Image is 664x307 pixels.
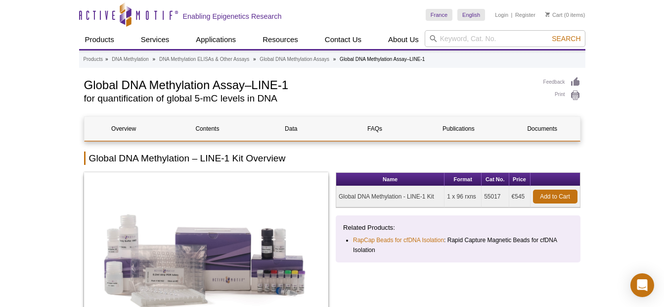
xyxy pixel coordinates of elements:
[253,56,256,62] li: »
[495,11,508,18] a: Login
[353,235,564,255] li: : Rapid Capture Magnetic Beads for cfDNA Isolation
[509,186,531,207] td: €545
[425,30,585,47] input: Keyword, Cat. No.
[336,186,444,207] td: Global DNA Methylation - LINE-1 Kit
[260,55,329,64] a: Global DNA Methylation Assays
[482,173,509,186] th: Cat No.
[444,186,482,207] td: 1 x 96 rxns
[319,30,367,49] a: Contact Us
[257,30,304,49] a: Resources
[545,11,563,18] a: Cart
[168,117,247,141] a: Contents
[482,186,509,207] td: 55017
[515,11,535,18] a: Register
[552,35,580,43] span: Search
[630,273,654,297] div: Open Intercom Messenger
[382,30,425,49] a: About Us
[545,9,585,21] li: (0 items)
[503,117,581,141] a: Documents
[457,9,485,21] a: English
[343,223,573,233] p: Related Products:
[190,30,242,49] a: Applications
[533,190,577,204] a: Add to Cart
[336,173,444,186] th: Name
[543,90,580,101] a: Print
[135,30,176,49] a: Services
[252,117,330,141] a: Data
[426,9,452,21] a: France
[333,56,336,62] li: »
[112,55,148,64] a: DNA Methylation
[159,55,249,64] a: DNA Methylation ELISAs & Other Assays
[340,56,425,62] li: Global DNA Methylation Assay–LINE-1
[105,56,108,62] li: »
[85,117,163,141] a: Overview
[79,30,120,49] a: Products
[444,173,482,186] th: Format
[549,34,583,43] button: Search
[335,117,414,141] a: FAQs
[543,77,580,88] a: Feedback
[509,173,531,186] th: Price
[153,56,156,62] li: »
[419,117,498,141] a: Publications
[353,235,444,245] a: RapCap Beads for cfDNA Isolation
[545,12,550,17] img: Your Cart
[84,152,580,165] h2: Global DNA Methylation – LINE-1 Kit Overview
[511,9,513,21] li: |
[183,12,282,21] h2: Enabling Epigenetics Research
[84,77,533,92] h1: Global DNA Methylation Assay–LINE-1
[84,55,103,64] a: Products
[84,94,533,103] h2: for quantification of global 5-mC levels in DNA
